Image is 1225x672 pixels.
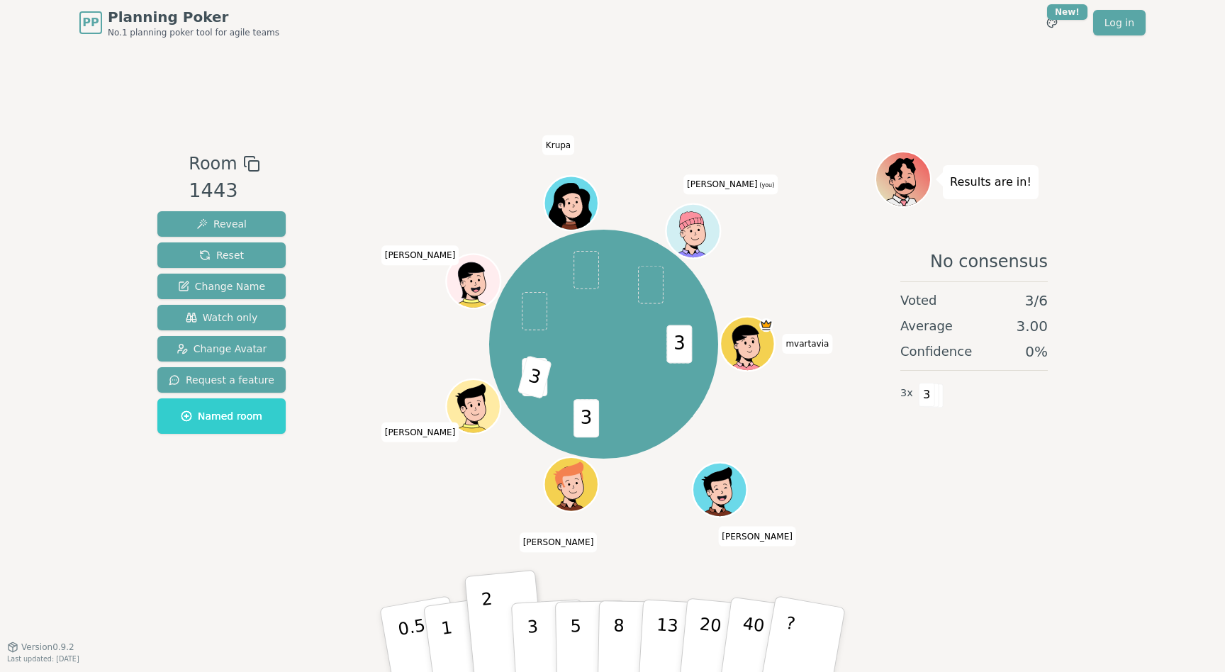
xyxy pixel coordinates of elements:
span: 3.00 [1016,316,1048,336]
span: Click to change your name [542,135,574,155]
span: 3 [667,325,693,363]
span: Last updated: [DATE] [7,655,79,663]
span: Planning Poker [108,7,279,27]
span: 3 [574,399,600,437]
span: Average [900,316,953,336]
span: Watch only [186,310,258,325]
button: Click to change your avatar [668,206,719,257]
button: Watch only [157,305,286,330]
button: New! [1039,10,1065,35]
span: PP [82,14,99,31]
span: Click to change your name [520,533,598,553]
span: Click to change your name [782,334,832,354]
span: Confidence [900,342,972,362]
a: PPPlanning PokerNo.1 planning poker tool for agile teams [79,7,279,38]
span: Change Name [178,279,265,293]
span: mvartavia is the host [760,318,773,332]
span: Request a feature [169,373,274,387]
button: Change Name [157,274,286,299]
span: Voted [900,291,937,310]
div: New! [1047,4,1087,20]
span: (you) [758,183,775,189]
span: Change Avatar [177,342,267,356]
p: 2 [481,589,499,666]
span: 0 % [1025,342,1048,362]
button: Reset [157,242,286,268]
span: Reveal [196,217,247,231]
button: Request a feature [157,367,286,393]
span: Click to change your name [381,246,459,266]
span: 3 [919,383,935,407]
span: Click to change your name [718,527,796,547]
button: Named room [157,398,286,434]
button: Version0.9.2 [7,642,74,653]
span: Named room [181,409,262,423]
button: Change Avatar [157,336,286,362]
p: Results are in! [950,172,1031,192]
div: 1443 [189,177,259,206]
span: 3 [518,355,552,398]
span: Click to change your name [381,422,459,442]
a: Log in [1093,10,1146,35]
span: No.1 planning poker tool for agile teams [108,27,279,38]
span: Reset [199,248,244,262]
span: No consensus [930,250,1048,273]
button: Reveal [157,211,286,237]
span: 3 x [900,386,913,401]
span: Version 0.9.2 [21,642,74,653]
span: 3 / 6 [1025,291,1048,310]
span: Room [189,151,237,177]
span: Click to change your name [683,175,778,195]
